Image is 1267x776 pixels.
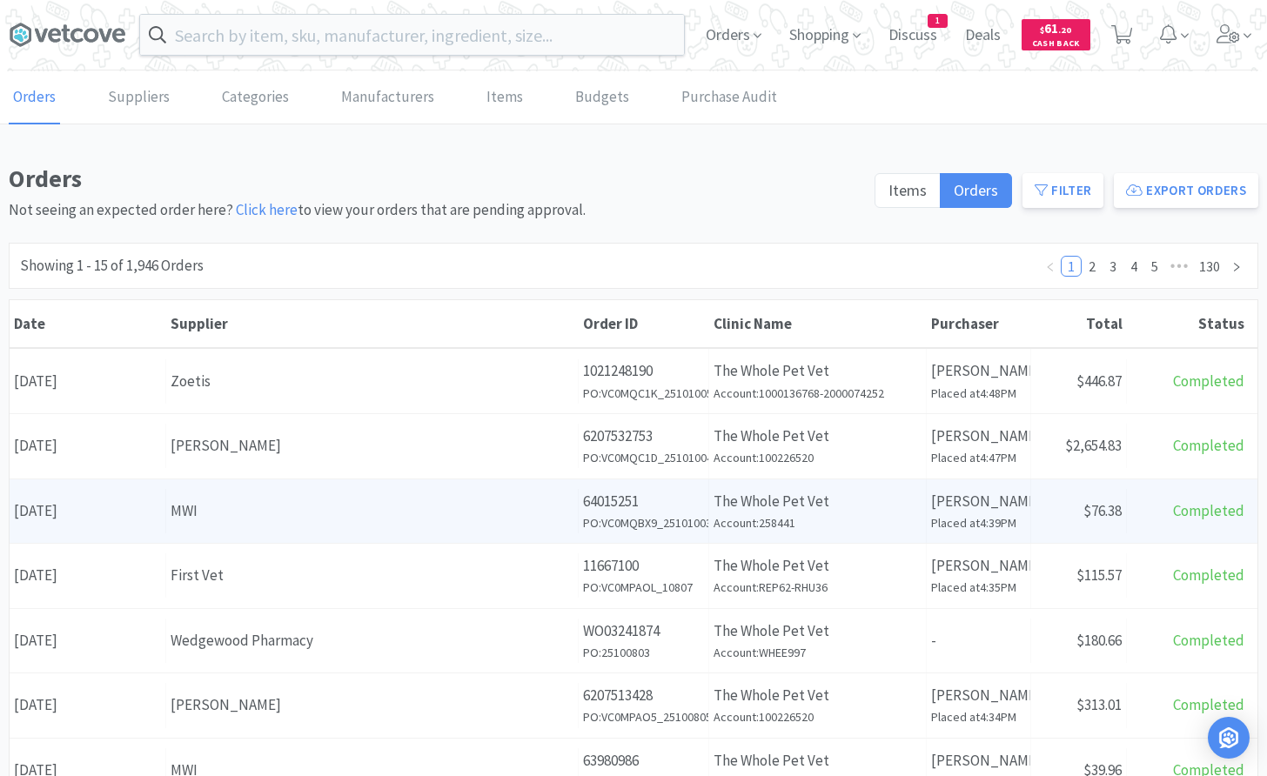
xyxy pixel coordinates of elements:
li: Next Page [1226,256,1247,277]
a: 4 [1124,257,1143,276]
div: [PERSON_NAME] [171,693,573,717]
p: The Whole Pet Vet [714,684,922,707]
h6: PO: VC0MQBX9_25101003 [583,513,704,532]
span: $2,654.83 [1065,436,1122,455]
li: 4 [1123,256,1144,277]
a: Click here [236,200,298,219]
a: 130 [1194,257,1225,276]
div: [DATE] [10,619,166,663]
h6: PO: VC0MQC1D_25101004 [583,448,704,467]
i: icon: right [1231,262,1242,272]
li: 2 [1082,256,1103,277]
p: [PERSON_NAME] [931,554,1026,578]
div: Purchaser [931,314,1027,333]
p: - [931,629,1026,652]
div: [DATE] [10,553,166,598]
div: Supplier [171,314,574,333]
h6: PO: VC0MQC1K_25101005 [583,384,704,403]
a: 1 [1062,257,1081,276]
h6: Placed at 4:48PM [931,384,1026,403]
a: 2 [1083,257,1102,276]
h6: Account: 258441 [714,513,922,532]
li: 1 [1061,256,1082,277]
a: $61.20Cash Back [1022,11,1090,58]
div: Zoetis [171,370,573,393]
p: The Whole Pet Vet [714,749,922,773]
span: $ [1040,24,1044,36]
li: 3 [1103,256,1123,277]
div: [DATE] [10,424,166,468]
span: Orders [954,180,998,200]
h6: Placed at 4:39PM [931,513,1026,532]
div: [PERSON_NAME] [171,434,573,458]
input: Search by item, sku, manufacturer, ingredient, size... [140,15,684,55]
p: [PERSON_NAME] [931,684,1026,707]
p: 6207532753 [583,425,704,448]
p: The Whole Pet Vet [714,619,922,643]
span: Completed [1173,501,1244,520]
button: Filter [1022,173,1103,208]
li: 5 [1144,256,1165,277]
p: [PERSON_NAME] [931,359,1026,383]
span: Completed [1173,565,1244,585]
span: Completed [1173,436,1244,455]
a: 3 [1103,257,1123,276]
div: Order ID [583,314,705,333]
div: MWI [171,499,573,523]
p: [PERSON_NAME] [931,490,1026,513]
span: $180.66 [1076,631,1122,650]
div: Total [1036,314,1123,333]
span: $76.38 [1083,501,1122,520]
div: Not seeing an expected order here? to view your orders that are pending approval. [9,159,864,222]
a: Discuss1 [882,28,944,43]
span: $313.01 [1076,695,1122,714]
a: Suppliers [104,71,174,124]
h6: PO: VC0MPAO5_25100805 [583,707,704,726]
div: Wedgewood Pharmacy [171,629,573,652]
div: Date [14,314,162,333]
div: Clinic Name [714,314,922,333]
div: Status [1131,314,1244,333]
li: 130 [1193,256,1226,277]
p: The Whole Pet Vet [714,554,922,578]
p: [PERSON_NAME] [931,425,1026,448]
div: Open Intercom Messenger [1208,717,1250,759]
p: 1021248190 [583,359,704,383]
h6: Account: WHEE997 [714,643,922,662]
p: The Whole Pet Vet [714,359,922,383]
div: First Vet [171,564,573,587]
h6: PO: 25100803 [583,643,704,662]
i: icon: left [1045,262,1056,272]
p: 6207513428 [583,684,704,707]
h6: Account: 100226520 [714,448,922,467]
div: [DATE] [10,683,166,727]
div: [DATE] [10,489,166,533]
span: 1 [928,15,947,27]
span: Items [888,180,927,200]
p: The Whole Pet Vet [714,490,922,513]
span: 61 [1040,20,1071,37]
h6: Account: 1000136768-2000074252 [714,384,922,403]
h6: Placed at 4:47PM [931,448,1026,467]
span: Completed [1173,371,1244,391]
span: $115.57 [1076,565,1122,585]
button: Export Orders [1114,173,1258,208]
h6: Placed at 4:34PM [931,707,1026,726]
div: [DATE] [10,359,166,404]
span: Completed [1173,695,1244,714]
span: ••• [1165,256,1193,277]
a: Orders [9,71,60,124]
p: WO03241874 [583,619,704,643]
p: The Whole Pet Vet [714,425,922,448]
a: Manufacturers [337,71,439,124]
p: [PERSON_NAME] [931,749,1026,773]
a: Purchase Audit [677,71,781,124]
a: Budgets [571,71,633,124]
h6: PO: VC0MPAOL_10807 [583,578,704,597]
span: . 20 [1058,24,1071,36]
a: Deals [958,28,1008,43]
h6: Account: REP62-RHU36 [714,578,922,597]
p: 64015251 [583,490,704,513]
a: 5 [1145,257,1164,276]
span: Completed [1173,631,1244,650]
